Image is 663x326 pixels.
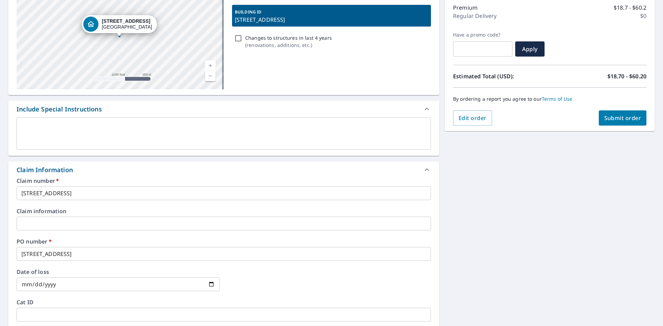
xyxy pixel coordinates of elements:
[453,32,512,38] label: Have a promo code?
[453,96,646,102] p: By ordering a report you agree to our
[17,105,102,114] div: Include Special Instructions
[453,110,492,126] button: Edit order
[542,96,573,102] a: Terms of Use
[453,12,497,20] p: Regular Delivery
[8,161,439,178] div: Claim Information
[604,114,641,122] span: Submit order
[17,239,431,244] label: PO number
[453,3,478,12] p: Premium
[640,12,646,20] p: $0
[17,208,431,214] label: Claim information
[515,41,545,57] button: Apply
[235,9,261,15] p: BUILDING ID
[459,114,487,122] span: Edit order
[102,18,152,30] div: [GEOGRAPHIC_DATA]
[607,72,646,80] p: $18.70 - $60.20
[17,299,431,305] label: Cat ID
[102,18,151,24] strong: [STREET_ADDRESS]
[245,34,332,41] p: Changes to structures in last 4 years
[599,110,647,126] button: Submit order
[235,16,428,24] p: [STREET_ADDRESS]
[245,41,332,49] p: ( renovations, additions, etc. )
[17,178,431,184] label: Claim number
[82,15,157,37] div: Dropped pin, building 1, Residential property, 2913 X St Vancouver, WA 98661
[521,45,539,53] span: Apply
[205,71,215,81] a: Current Level 15, Zoom Out
[453,72,550,80] p: Estimated Total (USD):
[17,269,220,275] label: Date of loss
[17,165,73,175] div: Claim Information
[614,3,646,12] p: $18.7 - $60.2
[205,60,215,71] a: Current Level 15, Zoom In
[8,101,439,117] div: Include Special Instructions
